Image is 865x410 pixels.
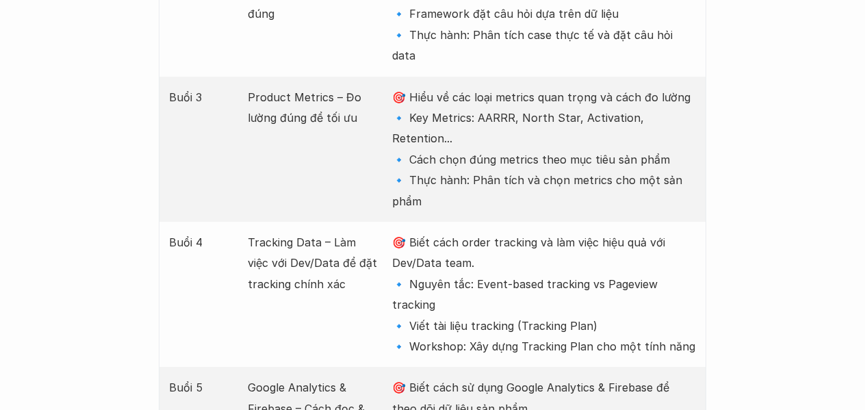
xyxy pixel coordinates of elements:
[392,232,696,357] p: 🎯 Biết cách order tracking và làm việc hiệu quả với Dev/Data team. 🔹 Nguyên tắc: Event-based trac...
[169,377,234,398] p: Buổi 5
[248,87,378,129] p: Product Metrics – Đo lường đúng để tối ưu
[169,232,234,253] p: Buổi 4
[169,87,234,107] p: Buổi 3
[248,232,378,294] p: Tracking Data – Làm việc với Dev/Data để đặt tracking chính xác
[392,87,696,212] p: 🎯 Hiểu về các loại metrics quan trọng và cách đo lường 🔹 Key Metrics: AARRR, North Star, Activati...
